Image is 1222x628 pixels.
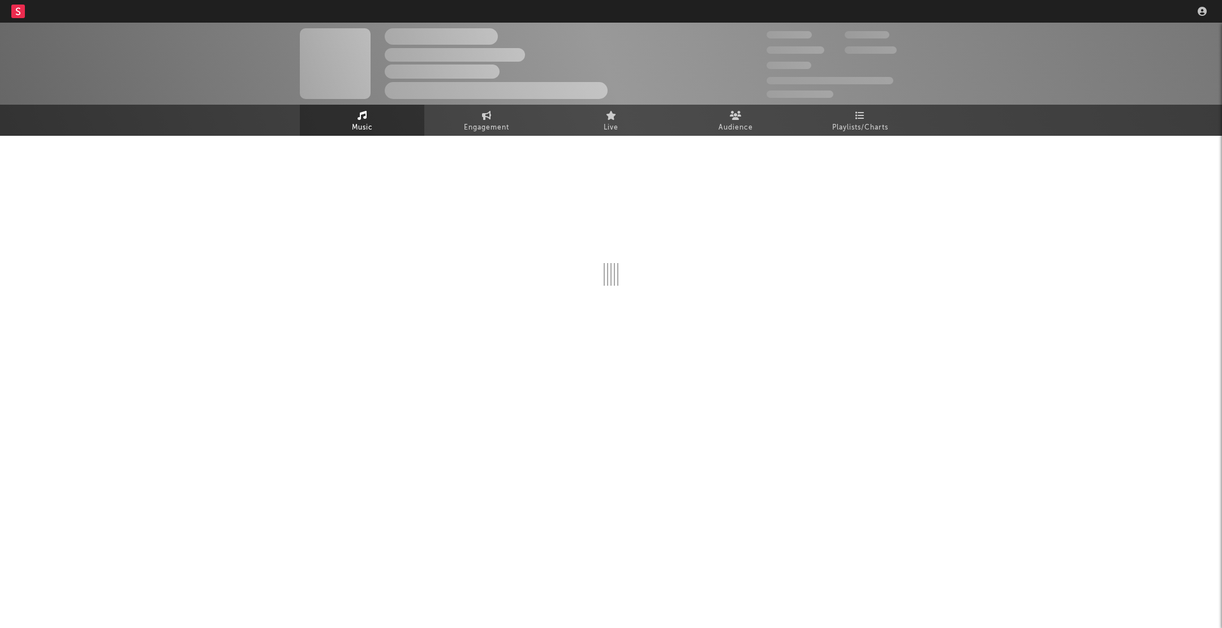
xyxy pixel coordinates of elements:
span: 100,000 [767,62,811,69]
span: 50,000,000 Monthly Listeners [767,77,893,84]
span: Engagement [464,121,509,135]
span: Playlists/Charts [832,121,888,135]
span: Live [604,121,618,135]
span: 50,000,000 [767,46,824,54]
span: 100,000 [845,31,889,38]
a: Playlists/Charts [798,105,922,136]
span: Audience [718,121,753,135]
span: 1,000,000 [845,46,897,54]
span: Music [352,121,373,135]
a: Engagement [424,105,549,136]
span: Jump Score: 85.0 [767,91,833,98]
a: Live [549,105,673,136]
a: Music [300,105,424,136]
span: 300,000 [767,31,812,38]
a: Audience [673,105,798,136]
